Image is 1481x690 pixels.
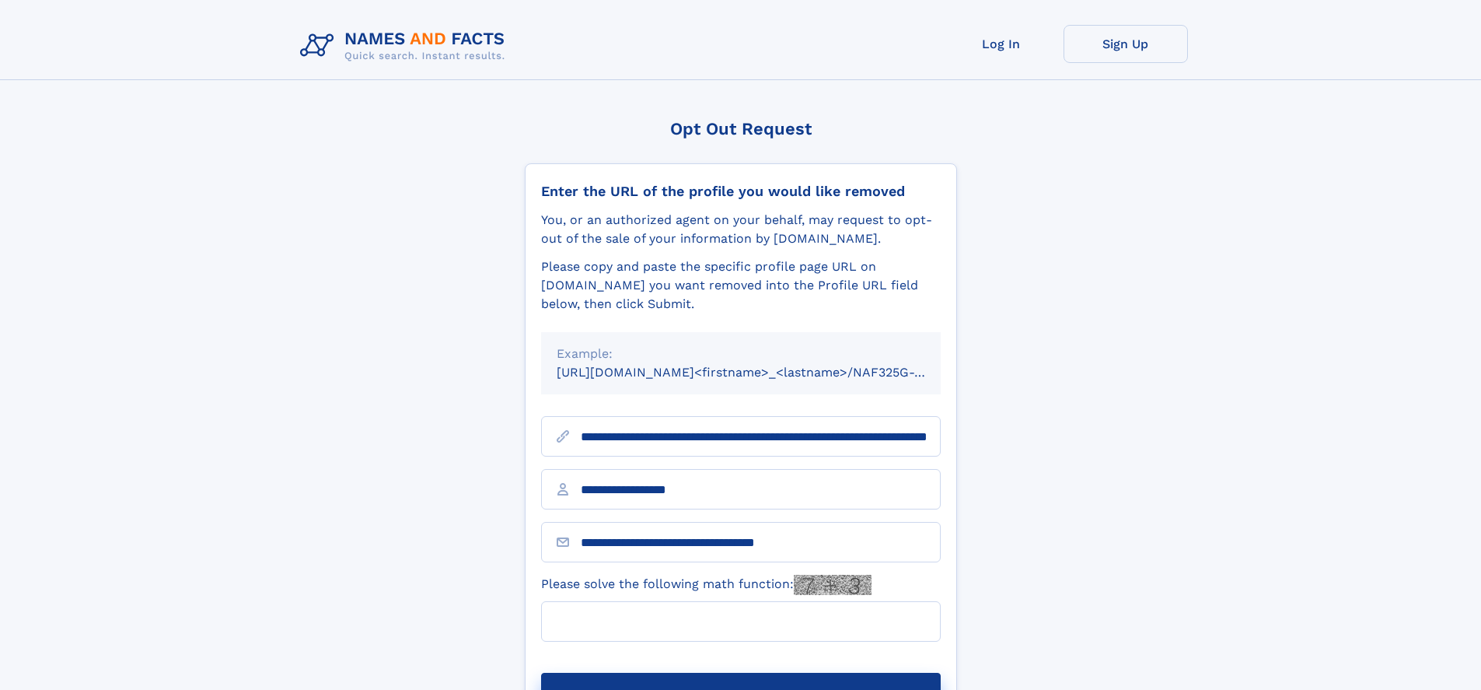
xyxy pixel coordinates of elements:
[525,119,957,138] div: Opt Out Request
[541,183,941,200] div: Enter the URL of the profile you would like removed
[557,365,970,380] small: [URL][DOMAIN_NAME]<firstname>_<lastname>/NAF325G-xxxxxxxx
[541,575,871,595] label: Please solve the following math function:
[541,257,941,313] div: Please copy and paste the specific profile page URL on [DOMAIN_NAME] you want removed into the Pr...
[557,345,925,363] div: Example:
[541,211,941,248] div: You, or an authorized agent on your behalf, may request to opt-out of the sale of your informatio...
[939,25,1064,63] a: Log In
[1064,25,1188,63] a: Sign Up
[294,25,518,67] img: Logo Names and Facts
